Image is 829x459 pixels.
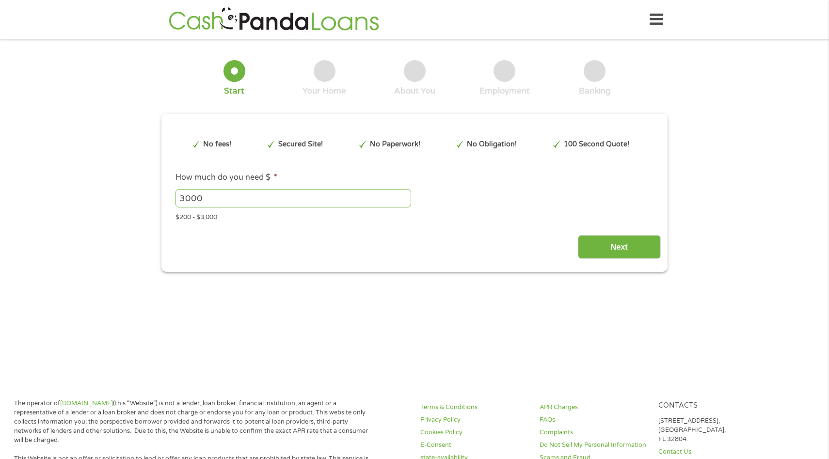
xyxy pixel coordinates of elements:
h4: Contacts [658,401,765,411]
img: GetLoanNow Logo [166,6,382,33]
div: $200 - $3,000 [175,209,654,222]
div: Banking [579,86,611,96]
p: [STREET_ADDRESS], [GEOGRAPHIC_DATA], FL 32804. [658,416,765,444]
p: No Paperwork! [370,139,420,150]
p: The operator of (this “Website”) is not a lender, loan broker, financial institution, an agent or... [14,399,371,444]
div: About You [394,86,435,96]
label: How much do you need $ [175,173,277,183]
a: E-Consent [420,441,527,450]
a: Privacy Policy [420,415,527,425]
a: APR Charges [540,403,647,412]
p: 100 Second Quote! [564,139,629,150]
div: Your Home [303,86,346,96]
a: FAQs [540,415,647,425]
input: Next [578,235,661,259]
div: Employment [479,86,530,96]
a: Do Not Sell My Personal Information [540,441,647,450]
a: Cookies Policy [420,428,527,437]
p: No Obligation! [467,139,517,150]
p: Secured Site! [278,139,323,150]
a: Contact Us [658,447,765,457]
div: Start [224,86,244,96]
a: Terms & Conditions [420,403,527,412]
p: No fees! [203,139,231,150]
a: [DOMAIN_NAME] [60,399,113,407]
a: Complaints [540,428,647,437]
